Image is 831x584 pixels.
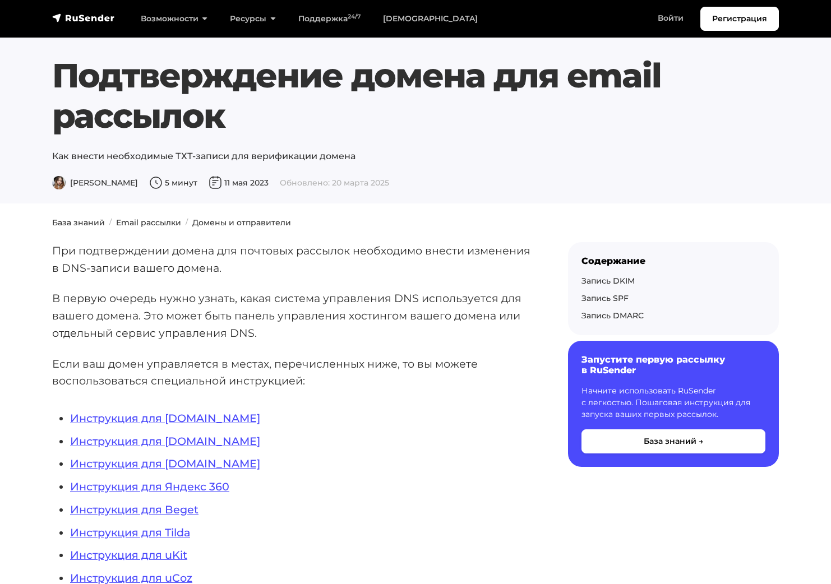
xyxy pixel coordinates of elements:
[52,150,779,163] p: Как внести необходимые ТХТ-записи для верификации домена
[219,7,287,30] a: Ресурсы
[52,290,532,341] p: В первую очередь нужно узнать, какая система управления DNS используется для вашего домена. Это м...
[372,7,489,30] a: [DEMOGRAPHIC_DATA]
[209,176,222,189] img: Дата публикации
[647,7,695,30] a: Войти
[581,385,765,420] p: Начните использовать RuSender с легкостью. Пошаговая инструкция для запуска ваших первых рассылок.
[70,457,260,470] a: Инструкция для [DOMAIN_NAME]
[568,341,779,466] a: Запустите первую рассылку в RuSender Начните использовать RuSender с легкостью. Пошаговая инструк...
[52,355,532,390] p: Если ваш домен управляется в местах, перечисленных ниже, то вы можете воспользоваться специальной...
[209,178,269,188] span: 11 мая 2023
[700,7,779,31] a: Регистрация
[45,217,786,229] nav: breadcrumb
[70,526,190,539] a: Инструкция для Tilda
[70,503,198,516] a: Инструкция для Beget
[70,434,260,448] a: Инструкция для [DOMAIN_NAME]
[280,178,389,188] span: Обновлено: 20 марта 2025
[348,13,361,20] sup: 24/7
[581,293,629,303] a: Запись SPF
[581,310,644,321] a: Запись DMARC
[149,176,163,189] img: Время чтения
[52,12,115,24] img: RuSender
[52,178,138,188] span: [PERSON_NAME]
[130,7,219,30] a: Возможности
[52,217,105,228] a: База знаний
[70,548,187,562] a: Инструкция для uKit
[149,178,197,188] span: 5 минут
[52,55,779,136] h1: Подтверждение домена для email рассылок
[581,256,765,266] div: Содержание
[70,480,229,493] a: Инструкция для Яндекс 360
[287,7,372,30] a: Поддержка24/7
[581,276,635,286] a: Запись DKIM
[116,217,181,228] a: Email рассылки
[581,429,765,453] button: База знаний →
[52,242,532,276] p: При подтверждении домена для почтовых рассылок необходимо внести изменения в DNS-записи вашего до...
[192,217,291,228] a: Домены и отправители
[70,411,260,425] a: Инструкция для [DOMAIN_NAME]
[581,354,765,376] h6: Запустите первую рассылку в RuSender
